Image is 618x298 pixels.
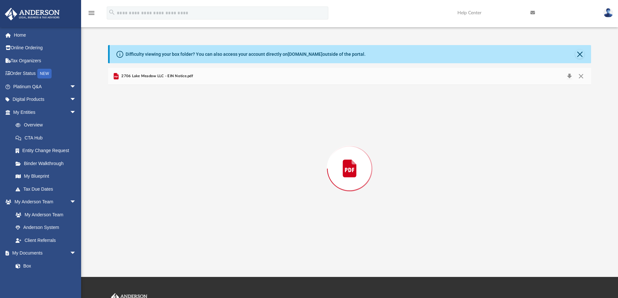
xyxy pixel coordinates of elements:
button: Close [575,50,584,59]
a: Entity Change Request [9,144,86,157]
a: Overview [9,119,86,132]
a: menu [88,12,95,17]
a: [DOMAIN_NAME] [288,52,322,57]
a: CTA Hub [9,131,86,144]
a: Online Ordering [5,42,86,54]
a: Box [9,259,79,272]
a: Digital Productsarrow_drop_down [5,93,86,106]
a: Anderson System [9,221,83,234]
a: My Documentsarrow_drop_down [5,247,83,260]
img: Anderson Advisors Platinum Portal [3,8,62,20]
a: My Anderson Team [9,208,79,221]
span: arrow_drop_down [70,196,83,209]
a: Tax Due Dates [9,183,86,196]
button: Close [575,72,587,81]
span: arrow_drop_down [70,93,83,106]
span: 2706 Lake Meadow LLC - EIN Notice.pdf [120,73,193,79]
a: Order StatusNEW [5,67,86,80]
i: menu [88,9,95,17]
a: Binder Walkthrough [9,157,86,170]
div: Difficulty viewing your box folder? You can also access your account directly on outside of the p... [126,51,366,58]
a: Home [5,29,86,42]
a: Tax Organizers [5,54,86,67]
span: arrow_drop_down [70,106,83,119]
a: Client Referrals [9,234,83,247]
span: arrow_drop_down [70,80,83,93]
a: My Anderson Teamarrow_drop_down [5,196,83,209]
a: My Entitiesarrow_drop_down [5,106,86,119]
i: search [108,9,115,16]
button: Download [563,72,575,81]
div: NEW [37,69,52,78]
a: My Blueprint [9,170,83,183]
a: Platinum Q&Aarrow_drop_down [5,80,86,93]
a: Meeting Minutes [9,272,83,285]
div: Preview [108,68,591,252]
span: arrow_drop_down [70,247,83,260]
img: User Pic [603,8,613,18]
